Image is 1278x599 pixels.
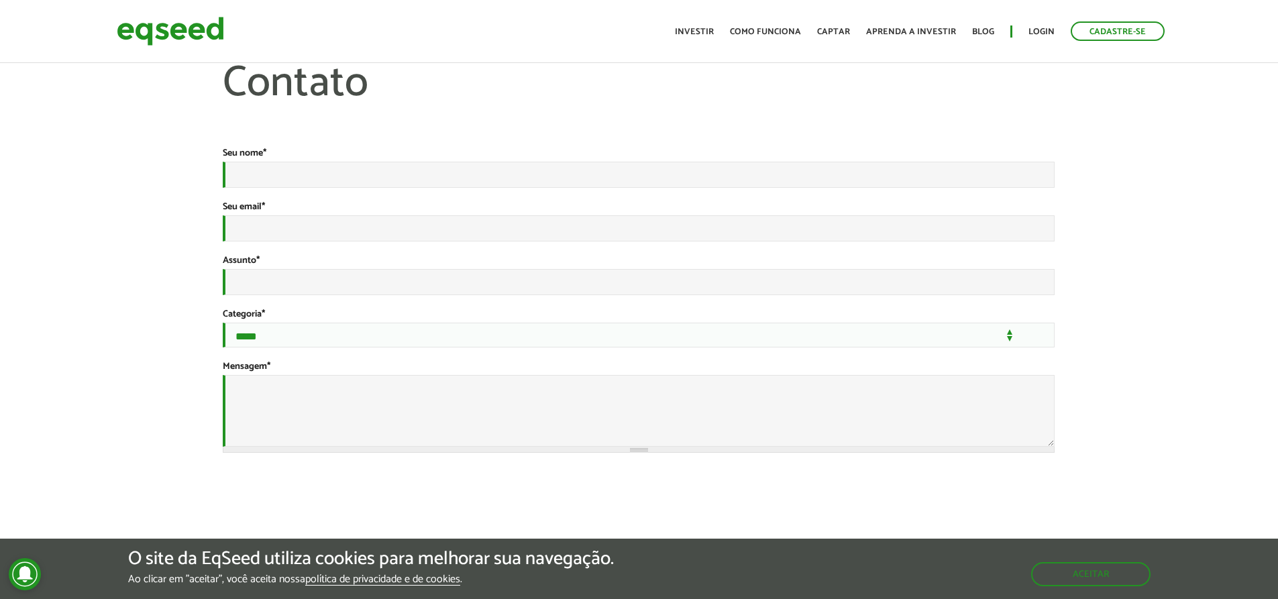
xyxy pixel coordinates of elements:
[223,310,265,319] label: Categoria
[128,549,614,569] h5: O site da EqSeed utiliza cookies para melhorar sua navegação.
[1031,562,1151,586] button: Aceitar
[256,253,260,268] span: Este campo é obrigatório.
[262,307,265,322] span: Este campo é obrigatório.
[223,256,260,266] label: Assunto
[223,203,265,212] label: Seu email
[1028,28,1055,36] a: Login
[263,146,266,161] span: Este campo é obrigatório.
[223,480,427,532] iframe: reCAPTCHA
[223,149,266,158] label: Seu nome
[128,573,614,586] p: Ao clicar em "aceitar", você aceita nossa .
[262,199,265,215] span: Este campo é obrigatório.
[267,359,270,374] span: Este campo é obrigatório.
[972,28,994,36] a: Blog
[675,28,714,36] a: Investir
[730,28,801,36] a: Como funciona
[223,362,270,372] label: Mensagem
[1071,21,1165,41] a: Cadastre-se
[117,13,224,49] img: EqSeed
[866,28,956,36] a: Aprenda a investir
[817,28,850,36] a: Captar
[305,574,460,586] a: política de privacidade e de cookies
[223,60,1055,148] h1: Contato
